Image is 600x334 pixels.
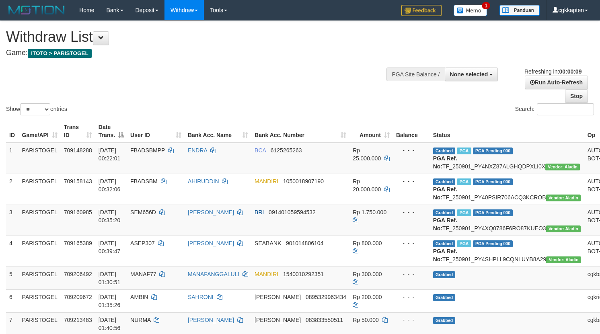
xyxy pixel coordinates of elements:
[130,178,158,184] span: FBADSBM
[393,120,430,143] th: Balance
[64,271,92,277] span: 709206492
[396,316,427,324] div: - - -
[99,209,121,223] span: [DATE] 00:35:20
[457,148,471,154] span: Marked by cgkmaster
[188,240,234,246] a: [PERSON_NAME]
[255,178,278,184] span: MANDIRI
[188,294,214,300] a: SAHRONI
[188,209,234,215] a: [PERSON_NAME]
[188,178,219,184] a: AHIRUDDIN
[19,289,61,312] td: PARISTOGEL
[430,174,584,205] td: TF_250901_PY40PSIR706ACQ3KCROB
[433,209,456,216] span: Grabbed
[127,120,185,143] th: User ID: activate to sort column ascending
[546,195,581,201] span: Vendor URL: https://payment4.1velocity.biz
[353,317,379,323] span: Rp 50.000
[473,148,513,154] span: PGA Pending
[188,317,234,323] a: [PERSON_NAME]
[433,271,456,278] span: Grabbed
[537,103,594,115] input: Search:
[185,120,251,143] th: Bank Acc. Name: activate to sort column ascending
[565,89,588,103] a: Stop
[473,209,513,216] span: PGA Pending
[6,266,19,289] td: 5
[99,147,121,162] span: [DATE] 00:22:01
[28,49,92,58] span: ITOTO > PARISTOGEL
[401,5,442,16] img: Feedback.jpg
[433,178,456,185] span: Grabbed
[99,240,121,254] span: [DATE] 00:39:47
[430,143,584,174] td: TF_250901_PY4NXZ87ALGHQDPXLI0X
[396,239,427,247] div: - - -
[99,317,121,331] span: [DATE] 01:40:56
[255,209,264,215] span: BRI
[130,271,156,277] span: MANAF77
[19,205,61,236] td: PARISTOGEL
[473,240,513,247] span: PGA Pending
[430,120,584,143] th: Status
[473,178,513,185] span: PGA Pending
[271,147,302,154] span: Copy 6125265263 to clipboard
[396,146,427,154] div: - - -
[20,103,50,115] select: Showentries
[454,5,487,16] img: Button%20Memo.svg
[457,240,471,247] span: Marked by cgkcindy
[433,148,456,154] span: Grabbed
[6,120,19,143] th: ID
[433,248,457,262] b: PGA Ref. No:
[255,240,281,246] span: SEABANK
[61,120,95,143] th: Trans ID: activate to sort column ascending
[515,103,594,115] label: Search:
[64,147,92,154] span: 709148288
[6,103,67,115] label: Show entries
[6,4,67,16] img: MOTION_logo.png
[524,68,582,75] span: Refreshing in:
[64,209,92,215] span: 709160985
[188,147,207,154] a: ENDRA
[19,236,61,266] td: PARISTOGEL
[95,120,127,143] th: Date Trans.: activate to sort column descending
[386,68,444,81] div: PGA Site Balance /
[545,164,580,170] span: Vendor URL: https://payment4.1velocity.biz
[306,294,346,300] span: Copy 0895329963434 to clipboard
[19,120,61,143] th: Game/API: activate to sort column ascending
[286,240,323,246] span: Copy 901014806104 to clipboard
[353,178,381,193] span: Rp 20.000.000
[430,205,584,236] td: TF_250901_PY4XQ0786F6RO87KUEO3
[6,29,392,45] h1: Withdraw List
[482,2,490,9] span: 1
[255,147,266,154] span: BCA
[546,256,581,263] span: Vendor URL: https://payment4.1velocity.biz
[130,240,155,246] span: ASEP307
[255,294,301,300] span: [PERSON_NAME]
[353,271,382,277] span: Rp 300.000
[6,143,19,174] td: 1
[255,271,278,277] span: MANDIRI
[6,205,19,236] td: 3
[559,68,582,75] strong: 00:00:09
[457,178,471,185] span: Marked by cgkmaster
[525,76,588,89] a: Run Auto-Refresh
[130,294,148,300] span: AMBIN
[19,143,61,174] td: PARISTOGEL
[433,186,457,201] b: PGA Ref. No:
[64,178,92,184] span: 709158143
[19,266,61,289] td: PARISTOGEL
[99,271,121,285] span: [DATE] 01:30:51
[430,236,584,266] td: TF_250901_PY4SHPLL9CQNLUYB8A29
[433,240,456,247] span: Grabbed
[396,208,427,216] div: - - -
[64,317,92,323] span: 709213483
[283,178,324,184] span: Copy 1050018907190 to clipboard
[353,147,381,162] span: Rp 25.000.000
[269,209,316,215] span: Copy 091401059594532 to clipboard
[251,120,349,143] th: Bank Acc. Number: activate to sort column ascending
[6,174,19,205] td: 2
[64,240,92,246] span: 709165389
[130,147,165,154] span: FBADSBMPP
[188,271,239,277] a: MANAFANGGALULI
[255,317,301,323] span: [PERSON_NAME]
[433,317,456,324] span: Grabbed
[283,271,324,277] span: Copy 1540010292351 to clipboard
[433,155,457,170] b: PGA Ref. No:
